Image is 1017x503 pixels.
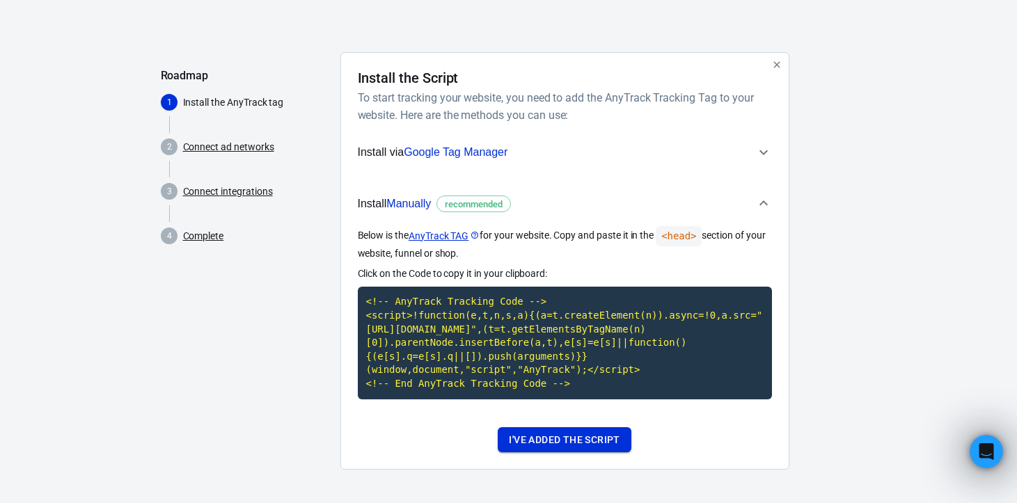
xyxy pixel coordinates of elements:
text: 4 [166,231,171,241]
span: Install via [358,143,508,161]
span: Install [358,195,512,213]
p: Click on the Code to copy it in your clipboard: [358,266,772,281]
button: InstallManuallyrecommended [358,181,772,227]
text: 2 [166,142,171,152]
p: Below is the for your website. Copy and paste it in the section of your website, funnel or shop. [358,226,772,261]
text: 1 [166,97,171,107]
a: Complete [183,229,224,243]
code: Click to copy [358,287,772,399]
a: Connect integrations [183,184,273,199]
h4: Install the Script [358,70,459,86]
a: AnyTrack TAG [409,229,480,243]
text: 3 [166,186,171,196]
button: Install viaGoogle Tag Manager [358,135,772,170]
a: Connect ad networks [183,140,274,154]
span: Manually [386,198,431,209]
h5: Roadmap [161,69,329,83]
span: recommended [440,198,507,211]
iframe: Intercom live chat [970,435,1003,468]
span: Google Tag Manager [404,146,507,158]
button: I've added the script [498,427,631,453]
h6: To start tracking your website, you need to add the AnyTrack Tracking Tag to your website. Here a... [358,89,766,124]
code: <head> [656,226,702,246]
p: Install the AnyTrack tag [183,95,329,110]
